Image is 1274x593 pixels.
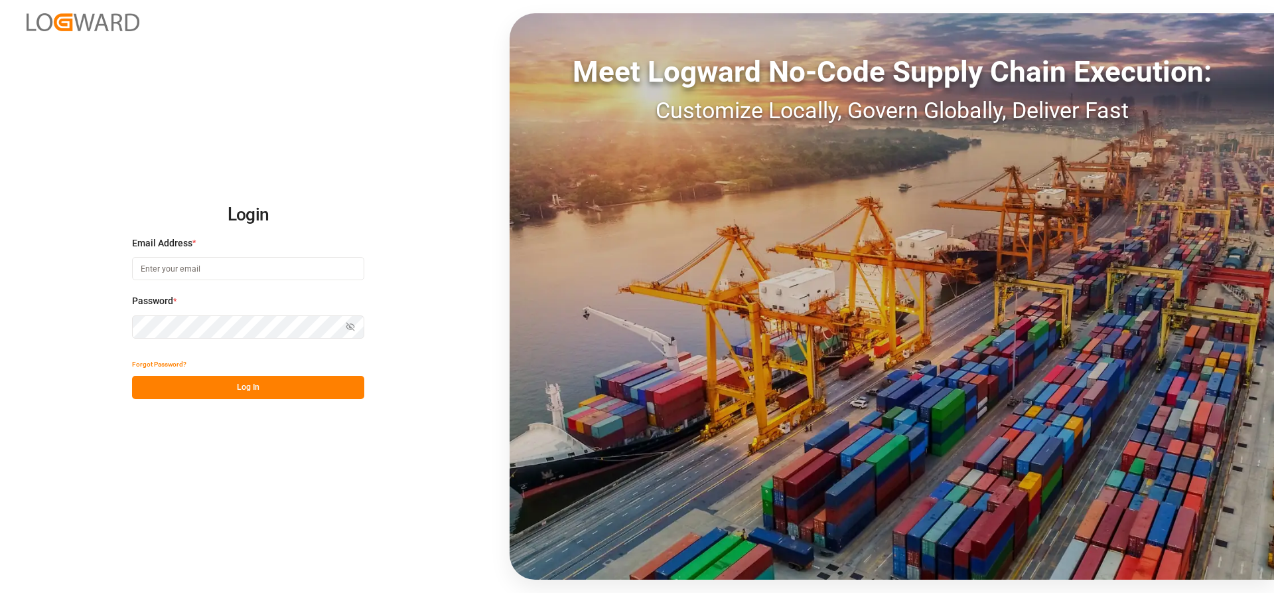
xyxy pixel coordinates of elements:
[132,236,192,250] span: Email Address
[27,13,139,31] img: Logward_new_orange.png
[510,94,1274,127] div: Customize Locally, Govern Globally, Deliver Fast
[132,257,364,280] input: Enter your email
[132,294,173,308] span: Password
[510,50,1274,94] div: Meet Logward No-Code Supply Chain Execution:
[132,194,364,236] h2: Login
[132,353,186,376] button: Forgot Password?
[132,376,364,399] button: Log In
